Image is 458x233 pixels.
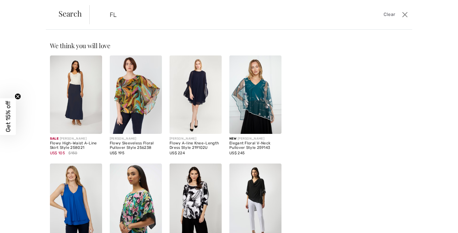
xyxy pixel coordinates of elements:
span: US$ 245 [229,151,245,155]
div: Elegant Floral V-Neck Pullover Style 259143 [229,141,281,150]
div: [PERSON_NAME] [229,136,281,141]
span: Sale [50,137,59,141]
img: Flowy High-Waist A-Line Skirt Style 258021. Midnight [50,55,102,134]
div: Flowy High-Waist A-Line Skirt Style 258021 [50,141,102,150]
div: [PERSON_NAME] [50,136,102,141]
div: [PERSON_NAME] [110,136,162,141]
span: Help [14,4,27,10]
input: TYPE TO SEARCH [105,5,326,24]
img: Flowy Sleeveless Floral Pullover Style 256238. Aqua/pink [110,55,162,134]
span: Search [59,10,82,17]
div: [PERSON_NAME] [170,136,222,141]
span: New [229,137,236,141]
img: Flowy A-line Knee-Length Dress Style 219102U. Navy [170,55,222,134]
span: US$ 195 [110,151,124,155]
div: Flowy A-line Knee-Length Dress Style 219102U [170,141,222,150]
span: US$ 224 [170,151,185,155]
span: Clear [384,11,395,18]
button: Close teaser [15,93,21,99]
span: US$ 105 [50,151,65,155]
span: Get 15% off [4,101,12,132]
div: Flowy Sleeveless Floral Pullover Style 256238 [110,141,162,150]
span: We think you will love [50,41,110,50]
img: Elegant Floral V-Neck Pullover Style 259143. Jade/multi [229,55,281,134]
span: $150 [68,150,77,156]
button: Close [400,10,410,20]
